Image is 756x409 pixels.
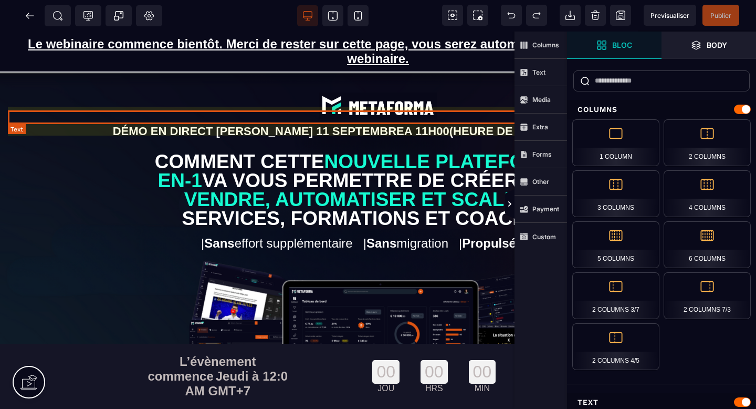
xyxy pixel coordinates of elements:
[467,5,488,26] span: Screenshot
[572,119,659,166] div: 1 Column
[532,205,559,213] strong: Payment
[664,119,751,166] div: 2 Columns
[664,170,751,217] div: 4 Columns
[517,329,544,352] div: 00
[204,204,234,219] b: Sans
[567,32,661,59] span: Open Blocks
[572,323,659,370] div: 2 Columns 4/5
[572,221,659,268] div: 5 Columns
[184,138,604,179] span: GÉRER, VENDRE, AUTOMATISER ET SCALER
[572,170,659,217] div: 3 Columns
[319,61,437,87] img: abe9e435164421cb06e33ef15842a39e_e5ef653356713f0d7dd3797ab850248d_Capture_d%E2%80%99e%CC%81cran_2...
[710,12,731,19] span: Publier
[8,199,748,224] h2: | effort supplémentaire | migration | par l'IA
[372,329,400,352] div: 00
[532,96,551,104] strong: Media
[532,68,545,76] strong: Text
[404,93,449,106] span: A 11H00
[517,352,544,362] div: SEC
[185,338,288,366] span: Jeudi à 12:0 AM GMT+7
[612,41,632,49] strong: Bloc
[145,118,611,199] text: COMMENT CETTE VA VOUS PERMETTRE DE CRÉER, VOS SERVICES, FORMATIONS ET COACHINGS
[572,272,659,319] div: 2 Columns 3/7
[661,32,756,59] span: Open Layer Manager
[469,352,496,362] div: MIN
[532,178,549,186] strong: Other
[664,272,751,319] div: 2 Columns 7/3
[532,233,556,241] strong: Custom
[532,150,552,158] strong: Forms
[532,123,548,131] strong: Extra
[442,5,463,26] span: View components
[421,329,448,352] div: 00
[567,100,756,119] div: Columns
[462,204,516,219] b: Propulsé
[650,12,689,19] span: Previsualiser
[532,41,559,49] strong: Columns
[469,329,496,352] div: 00
[144,11,154,21] span: Setting Body
[8,93,748,107] p: DÉMO EN DIRECT [PERSON_NAME] 11 SEPTEMBRE (HEURE DE [GEOGRAPHIC_DATA])
[707,41,727,49] strong: Body
[83,11,93,21] span: Tracking
[148,323,256,352] span: L’évènement commence
[421,352,448,362] div: HRS
[113,11,124,21] span: Popup
[366,204,396,219] b: Sans
[372,352,400,362] div: JOU
[664,221,751,268] div: 6 Columns
[158,119,602,160] span: NOUVELLE PLATEFORME 13-EN-1
[644,5,696,26] span: Preview
[52,11,63,21] span: SEO
[28,5,732,34] u: Le webinaire commence bientôt. Merci de rester sur cette page, vous serez automatiquement redirig...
